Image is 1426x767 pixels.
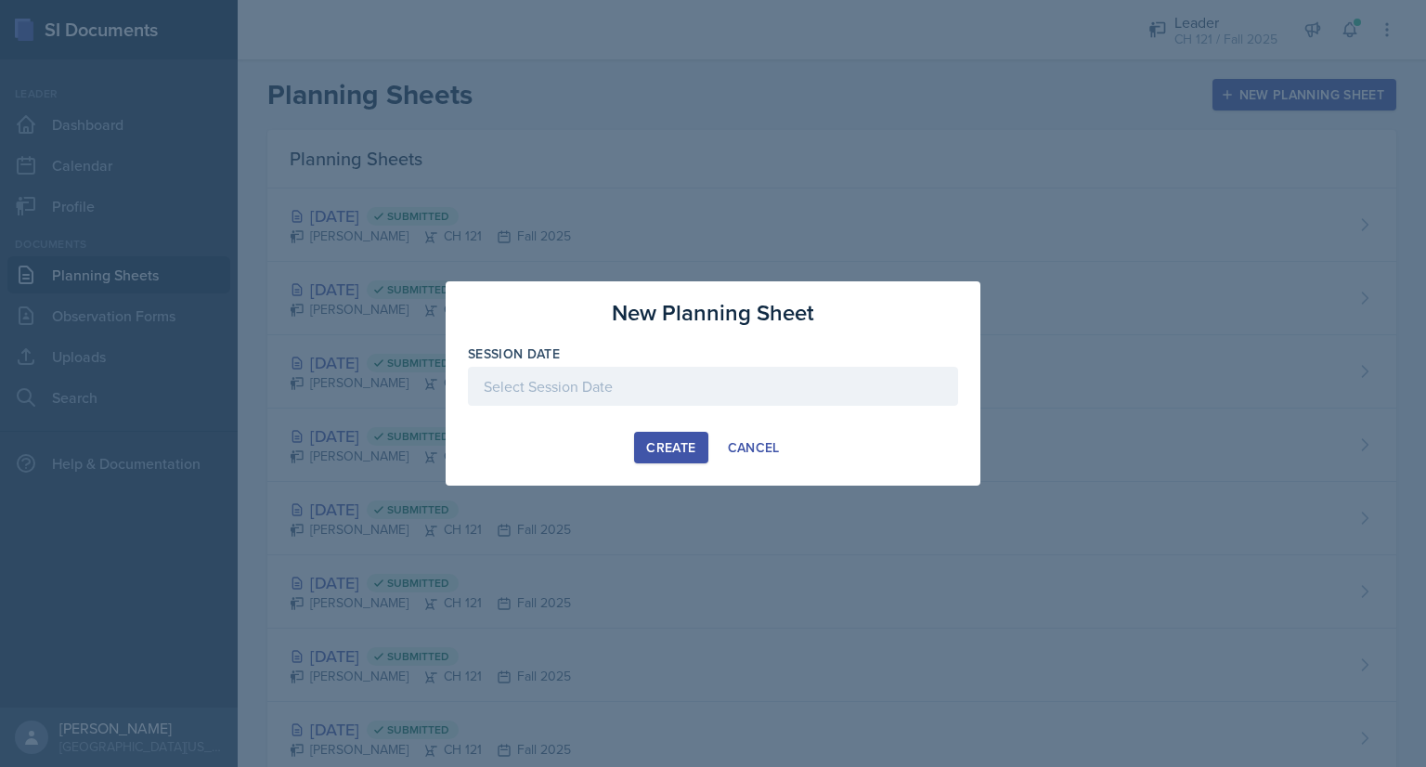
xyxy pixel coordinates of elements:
[716,432,792,463] button: Cancel
[634,432,707,463] button: Create
[728,440,780,455] div: Cancel
[646,440,695,455] div: Create
[468,344,560,363] label: Session Date
[612,296,814,330] h3: New Planning Sheet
